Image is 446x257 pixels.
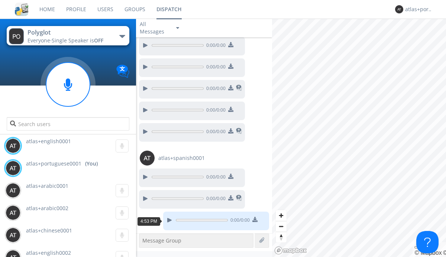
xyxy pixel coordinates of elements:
span: This is a translated message [236,127,242,136]
img: download media button [228,85,233,90]
span: atlas+portuguese0001 [26,160,81,167]
img: translated-message [236,195,242,201]
img: download media button [228,42,233,47]
a: Mapbox logo [274,246,307,255]
img: Translation enabled [116,65,129,78]
img: caret-down-sm.svg [176,27,179,29]
div: (You) [85,160,98,167]
img: 373638.png [395,5,403,13]
span: 0:00 / 0:00 [204,64,226,72]
img: 373638.png [6,161,20,176]
button: Toggle attribution [414,246,420,248]
img: 373638.png [6,183,20,198]
button: Zoom in [276,210,287,221]
div: atlas+portuguese0001 [405,6,433,13]
span: This is a translated message [236,84,242,93]
span: 4:53 PM [140,219,157,224]
img: download media button [228,174,233,179]
span: 0:00 / 0:00 [204,107,226,115]
span: 0:00 / 0:00 [204,42,226,50]
div: Polyglot [28,28,111,37]
img: download media button [228,64,233,69]
img: download media button [228,128,233,134]
span: atlas+english0002 [26,249,71,256]
div: All Messages [140,20,169,35]
span: 0:00 / 0:00 [204,128,226,136]
img: cddb5a64eb264b2086981ab96f4c1ba7 [15,3,28,16]
span: atlas+arabic0002 [26,205,68,212]
span: 0:00 / 0:00 [204,174,226,182]
span: This is a translated message [236,194,242,203]
img: translated-message [236,85,242,91]
span: Single Speaker is [52,37,103,44]
iframe: Toggle Customer Support [416,231,439,253]
img: 373638.png [6,228,20,242]
div: Everyone · [28,37,111,44]
img: translated-message [236,128,242,134]
img: 373638.png [9,28,24,44]
a: Mapbox [414,250,442,256]
span: atlas+spanish0001 [158,154,205,162]
img: download media button [228,195,233,200]
span: atlas+chinese0001 [26,227,72,234]
img: download media button [252,217,258,222]
img: 373638.png [140,151,155,166]
span: 0:00 / 0:00 [228,217,250,225]
span: 0:00 / 0:00 [204,195,226,203]
span: atlas+arabic0001 [26,182,68,189]
button: Reset bearing to north [276,232,287,242]
span: OFF [94,37,103,44]
img: download media button [228,107,233,112]
button: Zoom out [276,221,287,232]
span: 0:00 / 0:00 [204,85,226,93]
button: PolyglotEveryone·Single Speaker isOFF [7,26,129,45]
img: 373638.png [6,138,20,153]
input: Search users [7,117,129,131]
span: atlas+english0001 [26,138,71,145]
img: 373638.png [6,205,20,220]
